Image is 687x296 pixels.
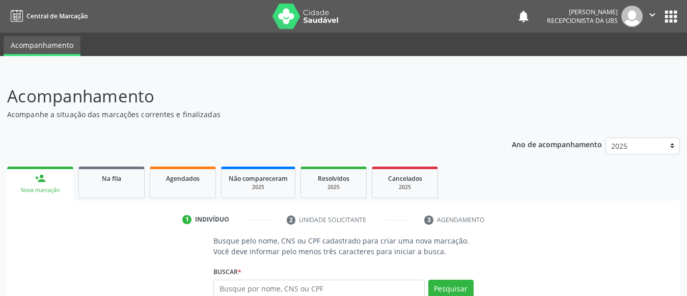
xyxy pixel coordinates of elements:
p: Ano de acompanhamento [512,138,602,150]
span: Central de Marcação [26,12,88,20]
i:  [647,9,658,20]
div: 1 [182,215,191,224]
div: 2025 [379,183,430,191]
div: person_add [35,173,46,184]
label: Buscar [213,264,241,280]
div: Indivíduo [195,215,229,224]
span: Resolvidos [318,174,349,183]
p: Acompanhe a situação das marcações correntes e finalizadas [7,109,478,120]
img: img [621,6,643,27]
a: Acompanhamento [4,36,80,56]
button: notifications [516,9,531,23]
span: Agendados [166,174,200,183]
a: Central de Marcação [7,8,88,24]
p: Acompanhamento [7,84,478,109]
div: [PERSON_NAME] [547,8,618,16]
div: Nova marcação [14,186,66,194]
div: 2025 [229,183,288,191]
button: apps [662,8,680,25]
div: 2025 [308,183,359,191]
span: Não compareceram [229,174,288,183]
span: Cancelados [388,174,422,183]
p: Busque pelo nome, CNS ou CPF cadastrado para criar uma nova marcação. Você deve informar pelo men... [213,235,474,257]
button:  [643,6,662,27]
span: Recepcionista da UBS [547,16,618,25]
span: Na fila [102,174,121,183]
